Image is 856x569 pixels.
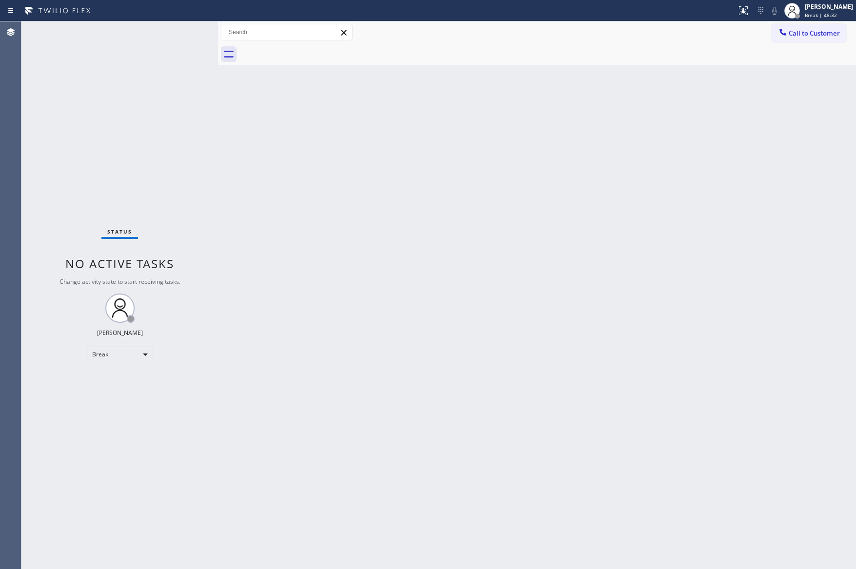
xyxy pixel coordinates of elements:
span: Status [107,228,132,235]
span: Break | 48:32 [805,12,837,19]
span: Call to Customer [789,29,840,38]
div: [PERSON_NAME] [805,2,853,11]
span: Change activity state to start receiving tasks. [60,277,180,286]
input: Search [221,24,352,40]
div: Break [86,347,154,362]
div: [PERSON_NAME] [97,329,143,337]
button: Mute [768,4,781,18]
span: No active tasks [65,255,174,272]
button: Call to Customer [772,24,846,42]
